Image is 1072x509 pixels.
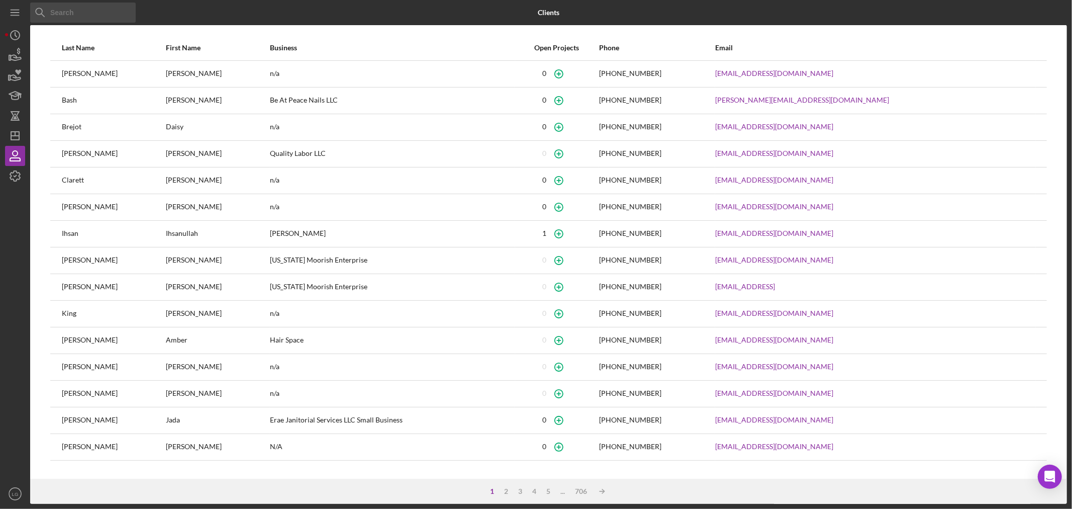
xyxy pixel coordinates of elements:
a: [EMAIL_ADDRESS][DOMAIN_NAME] [716,69,834,77]
div: Bash [62,88,165,113]
div: Be At Peace Nails LLC [270,88,515,113]
div: [PHONE_NUMBER] [599,69,661,77]
div: 0 [542,309,546,317]
div: 0 [542,256,546,264]
a: [EMAIL_ADDRESS][DOMAIN_NAME] [716,416,834,424]
div: 4 [527,487,541,495]
div: 0 [542,149,546,157]
div: [PHONE_NUMBER] [599,96,661,104]
a: [EMAIL_ADDRESS][DOMAIN_NAME] [716,363,834,371]
div: [PHONE_NUMBER] [599,229,661,237]
div: ... [555,487,570,495]
div: n/a [270,115,515,140]
div: n/a [270,195,515,220]
div: 706 [570,487,592,495]
div: 0 [542,69,546,77]
div: [PHONE_NUMBER] [599,283,661,291]
div: n/a [270,381,515,406]
div: Daisy [166,115,269,140]
div: [PHONE_NUMBER] [599,123,661,131]
div: [PHONE_NUMBER] [599,389,661,397]
div: King [62,301,165,326]
a: [EMAIL_ADDRESS][DOMAIN_NAME] [716,203,834,211]
div: 0 [542,203,546,211]
div: [US_STATE] Moorish Enterprise [270,275,515,300]
div: [PHONE_NUMBER] [599,336,661,344]
div: [PHONE_NUMBER] [599,203,661,211]
div: Last Name [62,44,165,52]
div: n/a [270,61,515,87]
a: [EMAIL_ADDRESS][DOMAIN_NAME] [716,256,834,264]
div: Phone [599,44,714,52]
div: Business [270,44,515,52]
a: [EMAIL_ADDRESS][DOMAIN_NAME] [716,149,834,157]
div: n/a [270,168,515,193]
a: [EMAIL_ADDRESS][DOMAIN_NAME] [716,309,834,317]
div: [PERSON_NAME] [62,248,165,273]
div: [PERSON_NAME] [270,221,515,246]
div: [PERSON_NAME] [166,301,269,326]
div: [PERSON_NAME] [62,195,165,220]
div: Erae Janitorial Services LLC Small Business [270,408,515,433]
a: [PERSON_NAME][EMAIL_ADDRESS][DOMAIN_NAME] [716,96,890,104]
div: 5 [541,487,555,495]
div: Brejot [62,115,165,140]
text: LG [12,491,19,497]
b: Clients [538,9,559,17]
div: [PERSON_NAME] [62,355,165,380]
div: Open Intercom Messenger [1038,465,1062,489]
div: [PHONE_NUMBER] [599,176,661,184]
div: Jada [166,408,269,433]
div: 1 [542,229,546,237]
div: [PERSON_NAME] [62,381,165,406]
div: Quality Labor LLC [270,141,515,166]
div: [PHONE_NUMBER] [599,309,661,317]
div: Hair Space [270,328,515,353]
div: [PERSON_NAME] [166,355,269,380]
div: Clarett [62,168,165,193]
div: [PERSON_NAME] [166,141,269,166]
div: [PHONE_NUMBER] [599,363,661,371]
div: [PERSON_NAME] [166,435,269,460]
a: [EMAIL_ADDRESS][DOMAIN_NAME] [716,336,834,344]
div: [PERSON_NAME] [62,141,165,166]
button: LG [5,484,25,504]
div: [PERSON_NAME] [166,88,269,113]
div: First Name [166,44,269,52]
div: n/a [270,355,515,380]
div: [PHONE_NUMBER] [599,416,661,424]
div: [PERSON_NAME] [166,381,269,406]
div: 0 [542,96,546,104]
div: [PERSON_NAME] [166,168,269,193]
div: [PHONE_NUMBER] [599,256,661,264]
div: Ihsan [62,221,165,246]
div: 2 [499,487,513,495]
div: Email [716,44,1035,52]
div: [PERSON_NAME] [62,435,165,460]
div: [PERSON_NAME] [166,248,269,273]
div: 0 [542,416,546,424]
a: [EMAIL_ADDRESS][DOMAIN_NAME] [716,229,834,237]
div: 0 [542,363,546,371]
div: Amber [166,328,269,353]
div: [US_STATE] Moorish Enterprise [270,248,515,273]
div: [PERSON_NAME] [166,275,269,300]
div: 0 [542,336,546,344]
div: 3 [513,487,527,495]
div: [PERSON_NAME] [166,61,269,87]
div: [PERSON_NAME] [62,61,165,87]
input: Search [30,3,136,23]
div: 1 [485,487,499,495]
div: [PHONE_NUMBER] [599,443,661,451]
a: [EMAIL_ADDRESS][DOMAIN_NAME] [716,389,834,397]
div: [PERSON_NAME] [62,408,165,433]
div: 0 [542,389,546,397]
div: n/a [270,301,515,326]
div: Ihsanullah [166,221,269,246]
div: 0 [542,443,546,451]
a: [EMAIL_ADDRESS][DOMAIN_NAME] [716,443,834,451]
div: 0 [542,176,546,184]
div: 0 [542,123,546,131]
div: [PHONE_NUMBER] [599,149,661,157]
a: [EMAIL_ADDRESS][DOMAIN_NAME] [716,176,834,184]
